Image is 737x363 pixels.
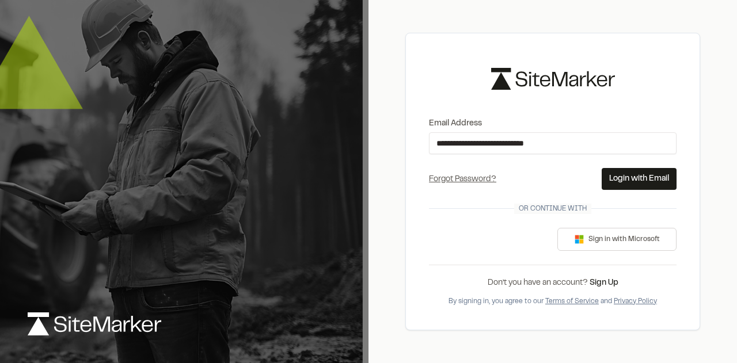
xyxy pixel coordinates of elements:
div: Don’t you have an account? [429,277,677,289]
a: Forgot Password? [429,176,496,183]
img: logo-black-rebrand.svg [491,68,615,89]
span: Or continue with [514,204,591,214]
a: Sign Up [590,280,618,286]
label: Email Address [429,117,677,130]
button: Terms of Service [545,296,599,307]
button: Sign in with Microsoft [557,228,677,251]
button: Privacy Policy [614,296,657,307]
img: logo-white-rebrand.svg [28,312,161,335]
iframe: Sign in with Google Button [423,227,564,252]
button: Login with Email [602,168,677,190]
div: By signing in, you agree to our and [429,296,677,307]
